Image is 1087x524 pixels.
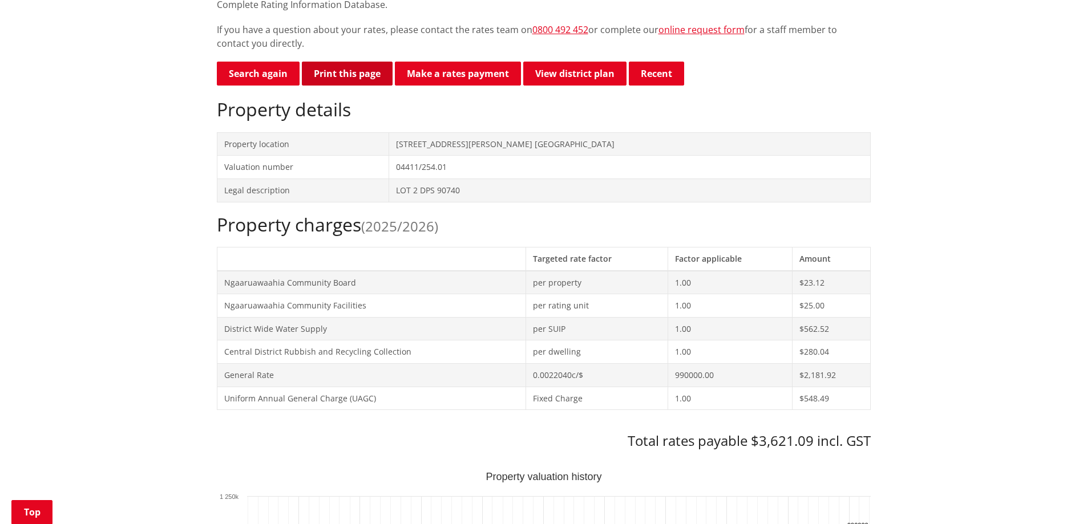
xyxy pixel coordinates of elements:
a: Make a rates payment [395,62,521,86]
td: General Rate [217,363,526,387]
td: 1.00 [668,294,793,318]
td: 1.00 [668,340,793,364]
p: If you have a question about your rates, please contact the rates team on or complete our for a s... [217,23,871,50]
td: 0.0022040c/$ [526,363,668,387]
td: 1.00 [668,317,793,340]
text: Property valuation history [486,471,601,482]
td: per rating unit [526,294,668,318]
td: [STREET_ADDRESS][PERSON_NAME] [GEOGRAPHIC_DATA] [389,132,870,156]
td: Ngaaruawaahia Community Facilities [217,294,526,318]
td: Central District Rubbish and Recycling Collection [217,340,526,364]
td: Fixed Charge [526,387,668,410]
td: Ngaaruawaahia Community Board [217,271,526,294]
h2: Property details [217,99,871,120]
a: Top [11,500,52,524]
td: $2,181.92 [793,363,870,387]
td: 04411/254.01 [389,156,870,179]
iframe: Messenger Launcher [1035,476,1076,517]
td: 1.00 [668,271,793,294]
td: Property location [217,132,389,156]
span: (2025/2026) [361,217,438,235]
td: District Wide Water Supply [217,317,526,340]
td: Valuation number [217,156,389,179]
a: 0800 492 452 [532,23,588,36]
td: per property [526,271,668,294]
a: View district plan [523,62,627,86]
th: Factor applicable [668,247,793,270]
td: per dwelling [526,340,668,364]
td: Uniform Annual General Charge (UAGC) [217,387,526,410]
th: Amount [793,247,870,270]
button: Print this page [302,62,393,86]
td: $23.12 [793,271,870,294]
td: Legal description [217,178,389,202]
td: $548.49 [793,387,870,410]
text: 1 250k [219,493,239,500]
a: online request form [658,23,745,36]
a: Search again [217,62,300,86]
td: $562.52 [793,317,870,340]
td: LOT 2 DPS 90740 [389,178,870,202]
td: $280.04 [793,340,870,364]
td: 990000.00 [668,363,793,387]
td: 1.00 [668,387,793,410]
button: Recent [629,62,684,86]
td: per SUIP [526,317,668,340]
h3: Total rates payable $3,621.09 incl. GST [217,433,871,449]
h2: Property charges [217,214,871,235]
td: $25.00 [793,294,870,318]
th: Targeted rate factor [526,247,668,270]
